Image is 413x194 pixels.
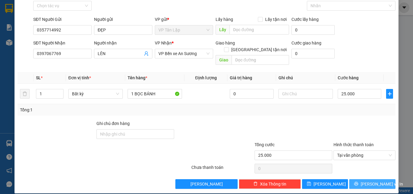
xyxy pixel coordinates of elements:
[229,46,289,53] span: [GEOGRAPHIC_DATA] tận nơi
[386,89,393,99] button: plus
[253,182,258,186] span: delete
[291,17,319,22] label: Cước lấy hàng
[302,179,348,189] button: save[PERSON_NAME]
[386,91,393,96] span: plus
[260,181,286,187] span: Xóa Thông tin
[216,17,233,22] span: Lấy hàng
[307,182,311,186] span: save
[314,181,346,187] span: [PERSON_NAME]
[33,40,92,46] div: SĐT Người Nhận
[230,75,252,80] span: Giá trị hàng
[239,179,301,189] button: deleteXóa Thông tin
[2,39,63,43] span: [PERSON_NAME]:
[48,18,83,26] span: 01 Võ Văn Truyện, KP.1, Phường 2
[230,89,273,99] input: 0
[291,49,335,58] input: Cước giao hàng
[337,151,392,160] span: Tại văn phòng
[333,142,374,147] label: Hình thức thanh toán
[20,107,160,113] div: Tổng: 1
[158,25,210,35] span: VP Tân Lập
[128,75,147,80] span: Tên hàng
[13,44,37,48] span: 07:32:07 [DATE]
[255,142,275,147] span: Tổng cước
[94,40,152,46] div: Người nhận
[191,164,254,175] div: Chưa thanh toán
[158,49,210,58] span: VP Bến xe An Sương
[229,25,289,35] input: Dọc đường
[48,3,83,8] strong: ĐỒNG PHƯỚC
[278,89,333,99] input: Ghi Chú
[263,16,289,23] span: Lấy tận nơi
[144,51,149,56] span: user-add
[190,181,223,187] span: [PERSON_NAME]
[175,179,237,189] button: [PERSON_NAME]
[2,4,29,30] img: logo
[232,55,289,65] input: Dọc đường
[338,75,359,80] span: Cước hàng
[195,75,216,80] span: Định lượng
[354,182,358,186] span: printer
[72,89,119,98] span: Bất kỳ
[33,16,92,23] div: SĐT Người Gửi
[155,41,172,45] span: VP Nhận
[94,16,152,23] div: Người gửi
[68,75,91,80] span: Đơn vị tính
[216,55,232,65] span: Giao
[30,38,63,43] span: VPTL1209250001
[361,181,403,187] span: [PERSON_NAME] và In
[16,33,74,38] span: -----------------------------------------
[276,72,335,84] th: Ghi chú
[2,44,37,48] span: In ngày:
[216,25,229,35] span: Lấy
[20,89,30,99] button: delete
[291,25,335,35] input: Cước lấy hàng
[349,179,395,189] button: printer[PERSON_NAME] và In
[36,75,41,80] span: SL
[128,89,182,99] input: VD: Bàn, Ghế
[48,10,81,17] span: Bến xe [GEOGRAPHIC_DATA]
[48,27,74,31] span: Hotline: 19001152
[96,121,130,126] label: Ghi chú đơn hàng
[291,41,321,45] label: Cước giao hàng
[155,16,213,23] div: VP gửi
[96,129,174,139] input: Ghi chú đơn hàng
[216,41,235,45] span: Giao hàng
